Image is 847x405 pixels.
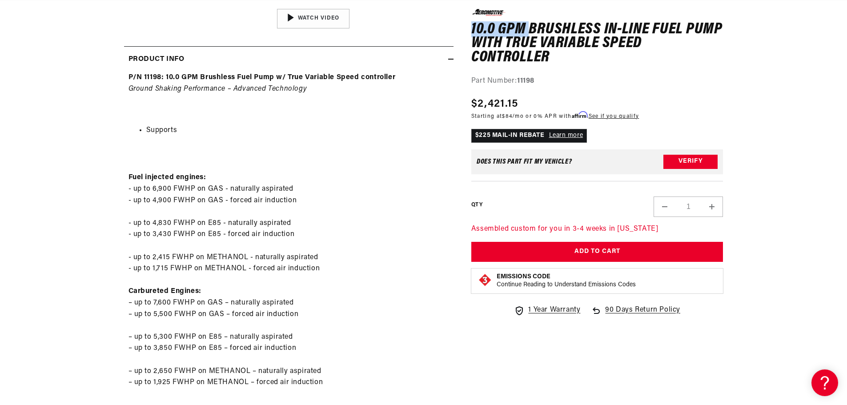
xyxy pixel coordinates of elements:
[146,125,449,136] li: Supports
[128,174,206,181] strong: Fuel injected engines:
[128,85,307,92] em: Ground Shaking Performance – Advanced Technology
[477,158,572,165] div: Does This part fit My vehicle?
[471,96,518,112] span: $2,421.15
[471,112,639,120] p: Starting at /mo or 0% APR with .
[471,223,723,235] p: Assembled custom for you in 3-4 weeks in [US_STATE]
[471,201,482,209] label: QTY
[124,47,454,72] summary: Product Info
[471,242,723,262] button: Add to Cart
[502,113,512,119] span: $84
[128,74,396,81] strong: P/N 11198: 10.0 GPM Brushless Fuel Pump w/ True Variable Speed controller
[549,132,583,139] a: Learn more
[605,304,680,325] span: 90 Days Return Policy
[591,304,680,325] a: 90 Days Return Policy
[478,273,492,287] img: Emissions code
[471,22,723,64] h1: 10.0 GPM Brushless In-Line Fuel Pump with True Variable Speed Controller
[497,273,550,280] strong: Emissions Code
[517,77,534,84] strong: 11198
[514,304,580,316] a: 1 Year Warranty
[128,54,185,65] h2: Product Info
[128,149,449,400] p: - up to 6,900 FWHP on GAS - naturally aspirated - up to 4,900 FWHP on GAS - forced air induction ...
[572,111,587,118] span: Affirm
[497,273,636,289] button: Emissions CodeContinue Reading to Understand Emissions Codes
[128,288,201,295] strong: Carbureted Engines:
[471,76,723,87] div: Part Number:
[497,281,636,289] p: Continue Reading to Understand Emissions Codes
[528,304,580,316] span: 1 Year Warranty
[471,129,587,142] p: $225 MAIL-IN REBATE
[589,113,639,119] a: See if you qualify - Learn more about Affirm Financing (opens in modal)
[663,154,718,168] button: Verify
